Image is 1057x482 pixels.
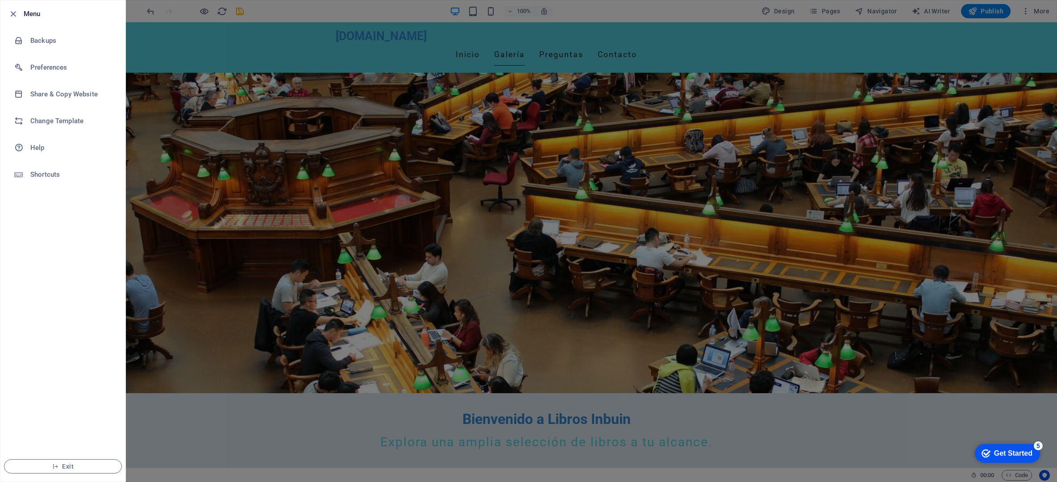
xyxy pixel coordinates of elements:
h6: Help [30,142,113,153]
a: Help [0,134,125,161]
div: 5 [66,2,75,11]
h6: Share & Copy Website [30,89,113,100]
h6: Shortcuts [30,169,113,180]
h6: Change Template [30,116,113,126]
h6: Menu [24,8,118,19]
div: Get Started 5 items remaining, 0% complete [7,4,72,23]
div: Get Started [26,10,65,18]
h6: Preferences [30,62,113,73]
span: Exit [12,463,114,470]
h6: Backups [30,35,113,46]
button: Exit [4,459,122,474]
